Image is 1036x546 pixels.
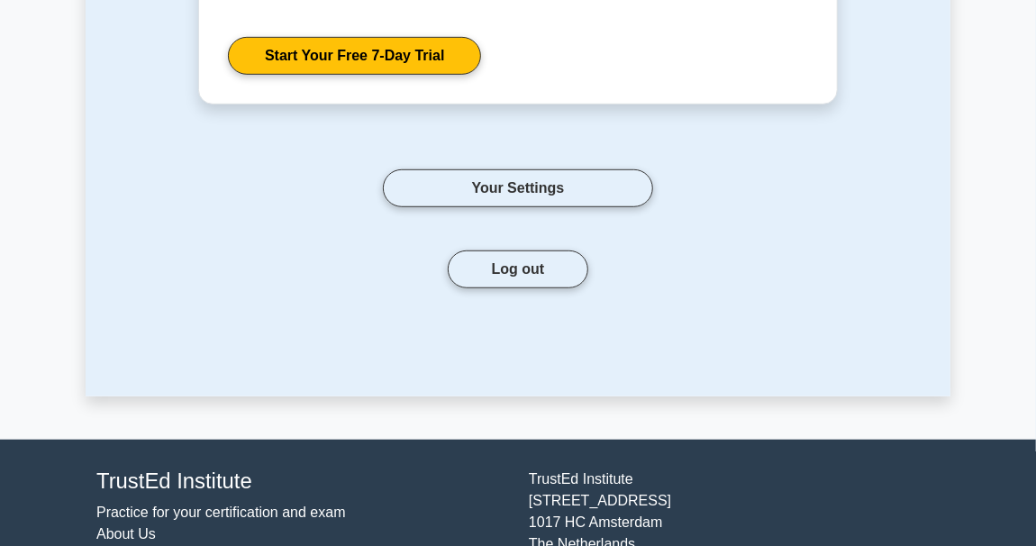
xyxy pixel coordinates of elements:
[96,526,156,541] a: About Us
[383,169,653,207] a: Your Settings
[228,37,481,75] a: Start Your Free 7-Day Trial
[96,505,346,520] a: Practice for your certification and exam
[96,469,507,495] h4: TrustEd Institute
[448,250,589,288] button: Log out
